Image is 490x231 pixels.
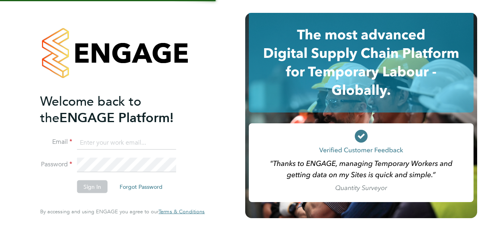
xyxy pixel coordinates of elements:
[40,208,205,215] span: By accessing and using ENGAGE you agree to our
[40,93,197,126] h2: ENGAGE Platform!
[113,180,169,193] button: Forgot Password
[77,135,176,150] input: Enter your work email...
[40,160,72,169] label: Password
[40,138,72,146] label: Email
[77,180,108,193] button: Sign In
[159,209,205,215] a: Terms & Conditions
[40,93,141,125] span: Welcome back to the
